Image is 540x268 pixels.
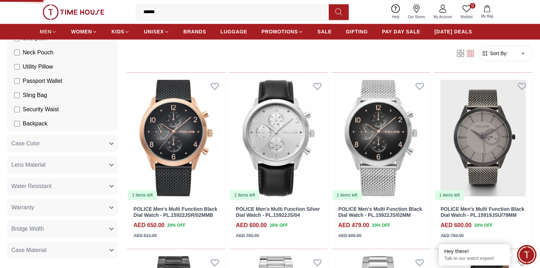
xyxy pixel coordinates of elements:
[7,135,118,152] button: Case Color
[331,75,430,200] a: POLICE Men's Multi Function Black Dial Watch - PL.15922JS/02MM1 items left
[435,190,464,200] div: 1 items left
[23,77,62,85] span: Passport Wallet
[14,64,20,70] input: Utility Pillow
[11,246,47,254] span: Case Material
[230,190,259,200] div: 1 items left
[269,222,288,229] span: 20 % OFF
[11,139,40,148] span: Case Color
[431,14,455,20] span: My Account
[11,182,51,191] span: Water Resistant
[144,25,169,38] a: UNISEX
[144,28,164,35] span: UNISEX
[236,232,259,239] div: AED 750.00
[133,206,217,218] a: POLICE Men's Multi Function Black Dial Watch - PL.15922JSR/02MMB
[405,14,428,20] span: Our Stores
[184,25,206,38] a: BRANDS
[456,3,477,21] a: 0Wishlist
[338,232,361,239] div: AED 599.00
[43,4,104,20] img: ...
[7,178,118,195] button: Water Resistant
[474,222,492,229] span: 20 % OFF
[444,256,504,262] p: Talk to our watch expert!
[7,220,118,237] button: Bridge Width
[388,3,404,21] a: Help
[11,203,34,212] span: Warranty
[435,28,472,35] span: [DATE] DEALS
[481,50,508,57] button: Sort By:
[14,78,20,84] input: Passport Wallet
[23,119,47,128] span: Backpack
[382,28,420,35] span: PAY DAY SALE
[220,28,247,35] span: LUGGAGE
[23,105,59,114] span: Security Waist
[338,206,422,218] a: POLICE Men's Multi Function Black Dial Watch - PL.15922JS/02MM
[441,206,524,218] a: POLICE Men's Multi Function Black Dial Watch - PL.15919JSU/79MM
[346,28,368,35] span: GIFTING
[133,232,157,239] div: AED 813.00
[11,161,45,169] span: Lens Material
[489,50,508,57] span: Sort By:
[338,221,369,230] h4: AED 479.00
[11,225,44,233] span: Bridge Width
[346,25,368,38] a: GIFTING
[23,48,53,57] span: Neck Pouch
[441,232,464,239] div: AED 750.00
[167,222,185,229] span: 20 % OFF
[111,25,130,38] a: KIDS
[23,91,47,100] span: Sling Bag
[7,242,118,259] button: Case Material
[126,75,225,200] a: POLICE Men's Multi Function Black Dial Watch - PL.15922JSR/02MMB1 items left
[220,25,247,38] a: LUGGAGE
[333,190,362,200] div: 1 items left
[184,28,206,35] span: BRANDS
[229,75,328,200] a: POLICE Men's Multi Function Silver Dial Watch - PL.15922JS/041 items left
[14,50,20,55] input: Neck Pouch
[71,28,92,35] span: WOMEN
[317,25,332,38] a: SALE
[382,25,420,38] a: PAY DAY SALE
[478,14,496,19] span: My Bag
[229,75,328,200] img: POLICE Men's Multi Function Silver Dial Watch - PL.15922JS/04
[261,25,303,38] a: PROMOTIONS
[389,14,402,20] span: Help
[404,3,429,21] a: Our Stores
[261,28,298,35] span: PROMOTIONS
[14,107,20,112] input: Security Waist
[14,121,20,127] input: Backpack
[126,75,225,200] img: POLICE Men's Multi Function Black Dial Watch - PL.15922JSR/02MMB
[236,206,320,218] a: POLICE Men's Multi Function Silver Dial Watch - PL.15922JS/04
[477,4,497,20] button: My Bag
[517,245,536,264] div: Chat Widget
[236,221,267,230] h4: AED 600.00
[133,221,164,230] h4: AED 650.00
[433,75,533,200] a: POLICE Men's Multi Function Black Dial Watch - PL.15919JSU/79MM1 items left
[433,75,533,200] img: POLICE Men's Multi Function Black Dial Watch - PL.15919JSU/79MM
[128,190,157,200] div: 1 items left
[441,221,471,230] h4: AED 600.00
[7,156,118,173] button: Lens Material
[470,3,475,9] span: 0
[444,248,504,255] div: Hey there!
[14,92,20,98] input: Sling Bag
[23,63,53,71] span: Utility Pillow
[40,25,57,38] a: MEN
[435,25,472,38] a: [DATE] DEALS
[7,199,118,216] button: Warranty
[317,28,332,35] span: SALE
[331,75,430,200] img: POLICE Men's Multi Function Black Dial Watch - PL.15922JS/02MM
[40,28,51,35] span: MEN
[458,14,475,20] span: Wishlist
[372,222,390,229] span: 20 % OFF
[111,28,124,35] span: KIDS
[71,25,97,38] a: WOMEN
